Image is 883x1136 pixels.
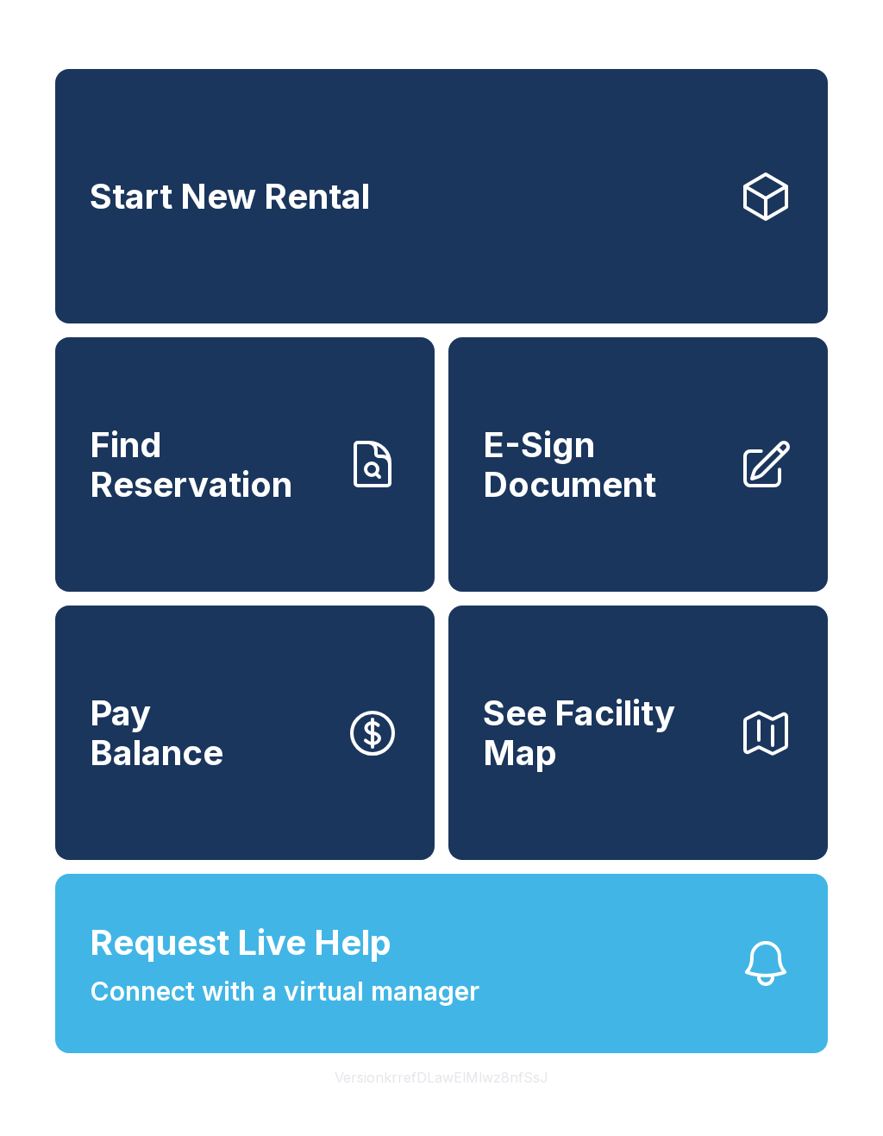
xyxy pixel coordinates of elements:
[448,337,828,592] a: E-Sign Document
[90,694,223,772] span: Pay Balance
[90,425,331,504] span: Find Reservation
[321,1053,562,1101] button: VersionkrrefDLawElMlwz8nfSsJ
[55,337,435,592] a: Find Reservation
[55,874,828,1053] button: Request Live HelpConnect with a virtual manager
[448,606,828,860] button: See Facility Map
[90,972,479,1011] span: Connect with a virtual manager
[55,69,828,323] a: Start New Rental
[55,606,435,860] button: PayBalance
[90,917,391,969] span: Request Live Help
[483,425,724,504] span: E-Sign Document
[483,694,724,772] span: See Facility Map
[90,177,370,217] span: Start New Rental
